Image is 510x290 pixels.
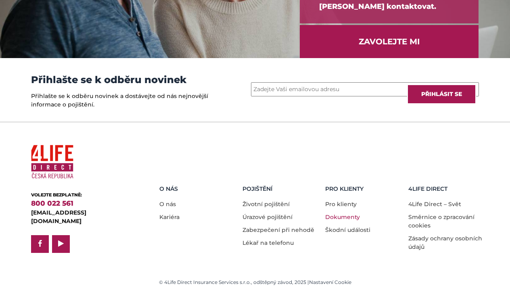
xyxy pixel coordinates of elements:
[325,213,360,221] a: Dokumenty
[31,74,211,86] h3: Přihlašte se k odběru novinek
[159,213,180,221] a: Kariéra
[31,142,73,182] img: 4Life Direct Česká republika logo
[408,200,461,208] a: 4Life Direct – Svět
[325,226,370,234] a: Škodní události
[309,279,351,285] a: Nastavení Cookie
[242,200,290,208] a: Životní pojištění
[159,200,176,208] a: O nás
[31,192,134,198] div: VOLEJTE BEZPLATNĚ:
[407,84,476,104] input: Přihlásit se
[408,186,485,192] h5: 4LIFE DIRECT
[251,82,479,96] input: Zadejte Vaši emailovou adresu
[31,279,479,286] div: © 4Life Direct Insurance Services s.r.o., odštěpný závod, 2025 |
[31,209,86,225] a: [EMAIL_ADDRESS][DOMAIN_NAME]
[31,92,211,109] p: Přihlašte se k odběru novinek a dostávejte od nás nejnovější informace o pojištění.
[242,213,293,221] a: Úrazové pojištění
[325,200,357,208] a: Pro klienty
[242,226,314,234] a: Zabezpečení při nehodě
[242,186,320,192] h5: Pojištění
[408,213,474,229] a: Směrnice o zpracování cookies
[325,186,402,192] h5: Pro Klienty
[31,199,73,207] a: 800 022 561
[159,186,236,192] h5: O nás
[408,235,482,250] a: Zásady ochrany osobních údajů
[242,239,294,246] a: Lékař na telefonu
[300,25,479,58] a: ZAVOLEJTE MI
